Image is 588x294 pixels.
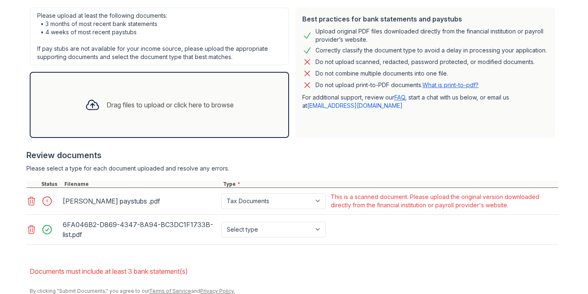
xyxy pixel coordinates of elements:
div: Correctly classify the document type to avoid a delay in processing your application. [315,45,547,55]
div: Do not combine multiple documents into one file. [315,69,448,78]
div: Filename [63,181,221,187]
div: Drag files to upload or click here to browse [107,100,234,110]
li: Documents must include at least 3 bank statement(s) [30,263,558,280]
a: What is print-to-pdf? [422,81,479,88]
div: Please select a type for each document uploaded and resolve any errors. [26,164,558,173]
div: 6FA046B2-D869-4347-8A94-BC3DC1F1733B-list.pdf [63,218,218,241]
div: Type [221,181,558,187]
div: Review documents [26,149,558,161]
p: Do not upload print-to-PDF documents. [315,81,479,89]
div: [PERSON_NAME] paystubs .pdf [63,194,218,208]
div: This is a scanned document. Please upload the original version downloaded directly from the finan... [331,193,557,209]
a: [EMAIL_ADDRESS][DOMAIN_NAME] [307,102,403,109]
a: Privacy Policy. [200,288,235,294]
a: Terms of Service [149,288,191,294]
p: For additional support, review our , start a chat with us below, or email us at [302,93,548,110]
div: Status [40,181,63,187]
a: FAQ [394,94,405,101]
div: Upload original PDF files downloaded directly from the financial institution or payroll provider’... [315,27,548,44]
div: Best practices for bank statements and paystubs [302,14,548,24]
div: Please upload at least the following documents: • 3 months of most recent bank statements • 4 wee... [30,7,289,65]
div: Do not upload scanned, redacted, password protected, or modified documents. [315,57,535,67]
